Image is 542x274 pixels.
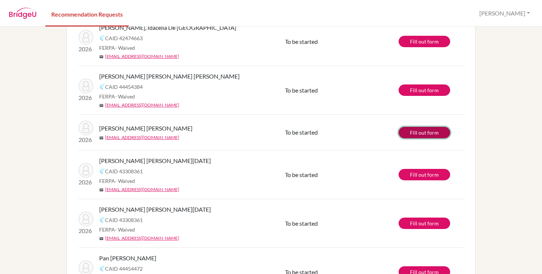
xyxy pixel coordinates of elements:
[79,226,93,235] p: 2026
[115,93,135,100] span: - Waived
[99,124,192,133] span: [PERSON_NAME] [PERSON_NAME]
[476,6,533,20] button: [PERSON_NAME]
[99,84,105,90] img: Common App logo
[99,188,104,192] span: mail
[79,212,93,226] img: De Villers Sequeira, Lucia Marie
[99,72,240,81] span: [PERSON_NAME] [PERSON_NAME] [PERSON_NAME]
[99,136,104,140] span: mail
[399,127,450,138] a: Fill out form
[399,84,450,96] a: Fill out form
[99,205,211,214] span: [PERSON_NAME] [PERSON_NAME][DATE]
[99,23,236,32] span: [PERSON_NAME], Idacelia De [GEOGRAPHIC_DATA]
[105,216,143,224] span: CAID 43308361
[285,220,318,227] span: To be started
[105,134,179,141] a: [EMAIL_ADDRESS][DOMAIN_NAME]
[115,226,135,233] span: - Waived
[285,129,318,136] span: To be started
[99,254,156,263] span: Pan [PERSON_NAME]
[99,35,105,41] img: Common App logo
[105,53,179,60] a: [EMAIL_ADDRESS][DOMAIN_NAME]
[115,45,135,51] span: - Waived
[105,167,143,175] span: CAID 43308361
[9,8,37,19] img: BridgeU logo
[79,178,93,187] p: 2026
[99,177,135,185] span: FERPA
[99,44,135,52] span: FERPA
[79,121,93,135] img: Cajina Rivas, Diana Adriela
[105,34,143,42] span: CAID 42474663
[105,186,179,193] a: [EMAIL_ADDRESS][DOMAIN_NAME]
[79,79,93,93] img: Rodriguez Fernandez, Camilla Alexandra
[99,266,105,271] img: Common App logo
[99,236,104,241] span: mail
[79,30,93,45] img: Gutierrez Medina, Idacelia De Los Angeles
[79,135,93,144] p: 2026
[79,45,93,53] p: 2026
[105,83,143,91] span: CAID 44454384
[105,102,179,108] a: [EMAIL_ADDRESS][DOMAIN_NAME]
[399,218,450,229] a: Fill out form
[285,171,318,178] span: To be started
[79,163,93,178] img: De Villers Sequeira, Lucia Marie
[99,55,104,59] span: mail
[99,103,104,108] span: mail
[105,265,143,273] span: CAID 44454472
[99,168,105,174] img: Common App logo
[285,87,318,94] span: To be started
[105,235,179,242] a: [EMAIL_ADDRESS][DOMAIN_NAME]
[79,93,93,102] p: 2026
[99,217,105,223] img: Common App logo
[99,156,211,165] span: [PERSON_NAME] [PERSON_NAME][DATE]
[399,169,450,180] a: Fill out form
[99,93,135,100] span: FERPA
[399,36,450,47] a: Fill out form
[115,178,135,184] span: - Waived
[285,38,318,45] span: To be started
[45,1,129,27] a: Recommendation Requests
[99,226,135,233] span: FERPA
